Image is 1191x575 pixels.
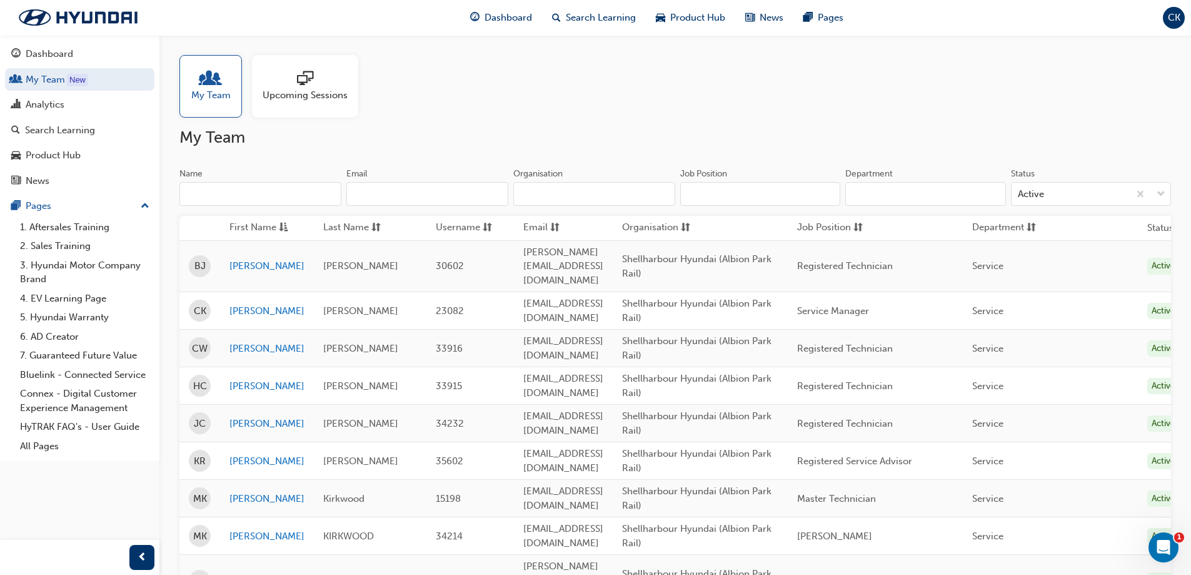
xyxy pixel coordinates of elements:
span: people-icon [203,71,219,88]
div: Active [1018,187,1044,201]
span: [EMAIL_ADDRESS][DOMAIN_NAME] [523,410,603,436]
span: 34214 [436,531,463,542]
div: Email [346,168,368,180]
a: 3. Hyundai Motor Company Brand [15,256,154,289]
button: Organisationsorting-icon [622,220,691,236]
span: Username [436,220,480,236]
span: BJ [194,259,206,273]
span: Dashboard [485,11,532,25]
span: 33915 [436,380,462,392]
span: Service [972,455,1003,467]
div: Active [1147,340,1180,357]
span: Shellharbour Hyundai (Albion Park Rail) [622,335,771,361]
a: 2. Sales Training [15,237,154,256]
div: Active [1147,258,1180,275]
span: [PERSON_NAME] [323,418,398,429]
span: CK [1168,11,1180,25]
span: 15198 [436,493,461,504]
span: HC [193,379,207,394]
div: Pages [26,199,51,213]
input: Email [346,182,508,206]
div: Organisation [513,168,563,180]
a: [PERSON_NAME] [229,259,304,273]
div: Name [179,168,203,180]
span: MK [193,529,207,544]
span: Master Technician [797,493,876,504]
a: [PERSON_NAME] [229,342,304,356]
input: Name [179,182,341,206]
a: Search Learning [5,119,154,142]
span: up-icon [141,198,149,215]
span: Service [972,260,1003,272]
span: Service [972,305,1003,317]
span: Service [972,343,1003,354]
span: Service [972,418,1003,429]
button: Departmentsorting-icon [972,220,1041,236]
a: 5. Hyundai Warranty [15,308,154,327]
span: [EMAIL_ADDRESS][DOMAIN_NAME] [523,523,603,549]
img: Trak [6,4,150,31]
span: MK [193,492,207,506]
h2: My Team [179,128,1171,148]
div: Active [1147,415,1180,432]
span: [PERSON_NAME] [797,531,872,542]
a: car-iconProduct Hub [646,5,735,31]
span: news-icon [745,10,755,26]
span: 33916 [436,343,463,354]
span: Registered Technician [797,343,893,354]
span: Kirkwood [323,493,364,504]
span: people-icon [11,74,21,86]
span: [PERSON_NAME] [323,260,398,272]
span: [PERSON_NAME] [323,380,398,392]
span: Registered Technician [797,418,893,429]
span: Job Position [797,220,851,236]
span: Search Learning [566,11,636,25]
button: Job Positionsorting-icon [797,220,866,236]
span: car-icon [656,10,665,26]
span: [PERSON_NAME] [323,343,398,354]
div: Dashboard [26,47,73,61]
span: Shellharbour Hyundai (Albion Park Rail) [622,253,771,279]
span: sorting-icon [371,220,381,236]
div: Department [845,168,893,180]
span: pages-icon [803,10,813,26]
a: search-iconSearch Learning [542,5,646,31]
span: Service Manager [797,305,869,317]
span: KR [194,454,206,469]
div: Active [1147,491,1180,507]
span: down-icon [1157,186,1165,203]
span: car-icon [11,150,21,161]
span: 35602 [436,455,463,467]
a: [PERSON_NAME] [229,417,304,431]
span: chart-icon [11,99,21,111]
div: Active [1147,453,1180,470]
span: Shellharbour Hyundai (Albion Park Rail) [622,523,771,549]
div: Product Hub [26,148,81,163]
div: Active [1147,378,1180,395]
div: Status [1011,168,1035,180]
a: [PERSON_NAME] [229,379,304,394]
a: guage-iconDashboard [460,5,542,31]
span: sorting-icon [853,220,863,236]
span: search-icon [11,125,20,136]
span: prev-icon [138,550,147,566]
div: News [26,174,49,188]
span: sorting-icon [681,220,690,236]
span: 23082 [436,305,464,317]
span: Registered Service Advisor [797,455,912,467]
span: Pages [818,11,843,25]
a: News [5,170,154,193]
a: [PERSON_NAME] [229,454,304,469]
span: Shellharbour Hyundai (Albion Park Rail) [622,410,771,436]
span: Shellharbour Hyundai (Albion Park Rail) [622,486,771,511]
a: 4. EV Learning Page [15,289,154,308]
a: My Team [179,55,252,118]
a: Upcoming Sessions [252,55,368,118]
span: guage-icon [470,10,480,26]
span: [PERSON_NAME] [323,305,398,317]
button: DashboardMy TeamAnalyticsSearch LearningProduct HubNews [5,40,154,195]
span: [EMAIL_ADDRESS][DOMAIN_NAME] [523,486,603,511]
a: 6. AD Creator [15,327,154,347]
a: [PERSON_NAME] [229,492,304,506]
